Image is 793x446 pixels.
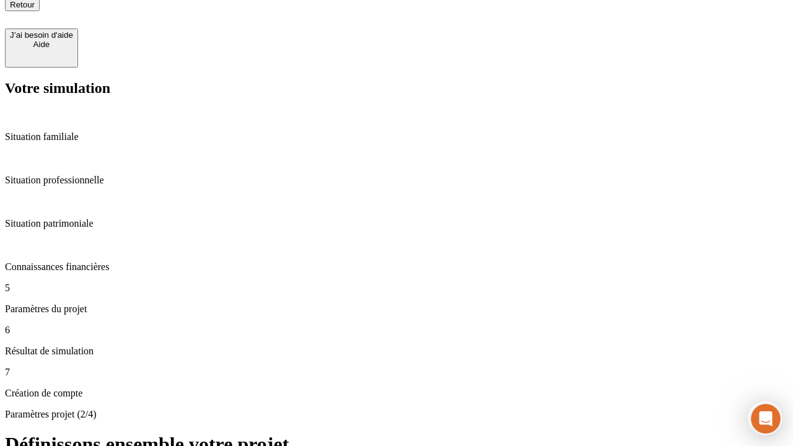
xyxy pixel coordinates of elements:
[5,346,788,357] p: Résultat de simulation
[748,401,782,435] iframe: Intercom live chat discovery launcher
[5,261,788,273] p: Connaissances financières
[5,175,788,186] p: Situation professionnelle
[5,325,788,336] p: 6
[5,80,788,97] h2: Votre simulation
[5,28,78,68] button: J’ai besoin d'aideAide
[5,282,788,294] p: 5
[10,30,73,40] div: J’ai besoin d'aide
[5,388,788,399] p: Création de compte
[5,304,788,315] p: Paramètres du projet
[5,131,788,142] p: Situation familiale
[5,409,788,420] p: Paramètres projet (2/4)
[751,404,781,434] iframe: Intercom live chat
[5,218,788,229] p: Situation patrimoniale
[5,367,788,378] p: 7
[10,40,73,49] div: Aide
